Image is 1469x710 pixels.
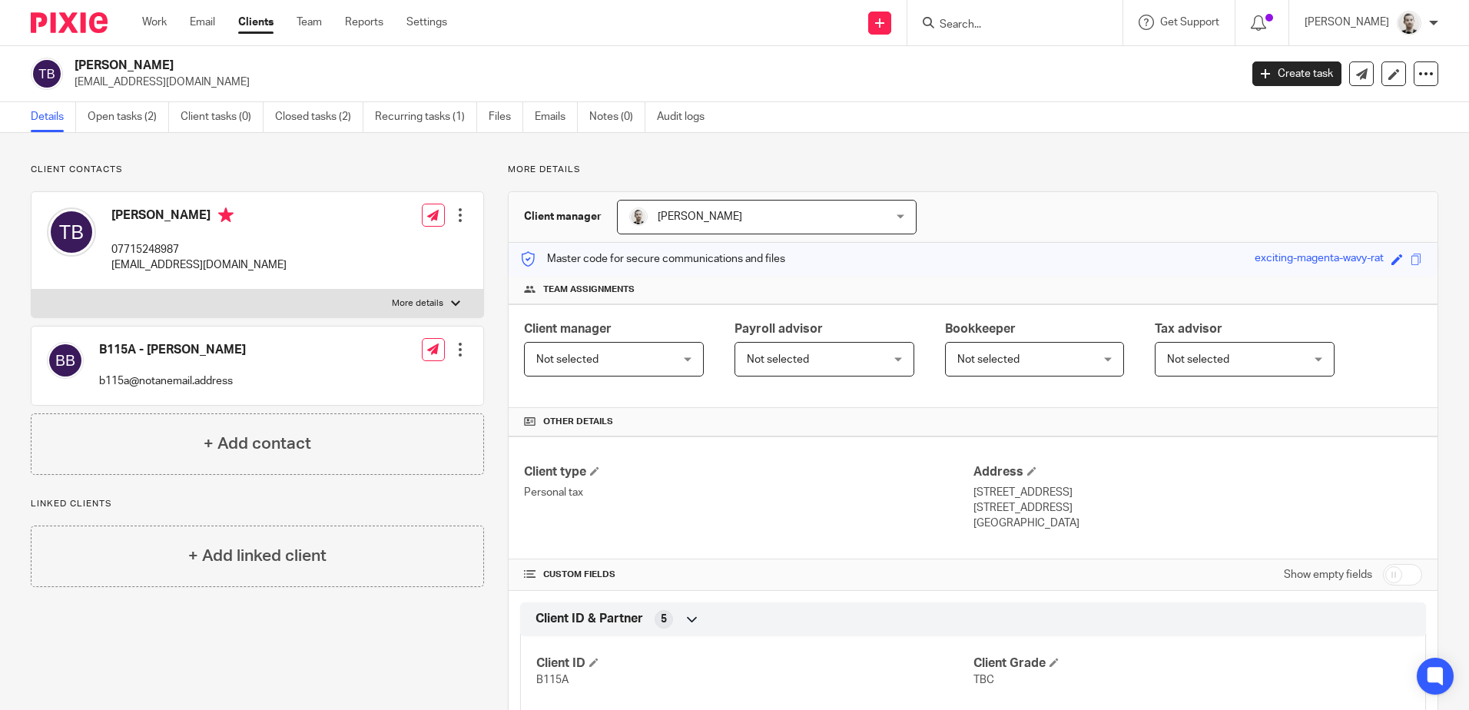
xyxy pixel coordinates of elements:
a: Audit logs [657,102,716,132]
h4: [PERSON_NAME] [111,207,287,227]
span: Payroll advisor [734,323,823,335]
span: Not selected [1167,354,1229,365]
a: Files [489,102,523,132]
div: exciting-magenta-wavy-rat [1255,250,1384,268]
a: Create task [1252,61,1341,86]
h3: Client manager [524,209,602,224]
h4: Client ID [536,655,973,672]
h4: + Add contact [204,432,311,456]
p: Master code for secure communications and files [520,251,785,267]
input: Search [938,18,1076,32]
a: Settings [406,15,447,30]
p: [STREET_ADDRESS] [973,485,1422,500]
a: Notes (0) [589,102,645,132]
span: Tax advisor [1155,323,1222,335]
img: PS.png [629,207,648,226]
p: Linked clients [31,498,484,510]
p: [PERSON_NAME] [1305,15,1389,30]
span: Bookkeeper [945,323,1016,335]
p: Personal tax [524,485,973,500]
img: svg%3E [31,58,63,90]
span: Client manager [524,323,612,335]
p: 07715248987 [111,242,287,257]
span: TBC [973,675,994,685]
i: Primary [218,207,234,223]
p: More details [508,164,1438,176]
a: Details [31,102,76,132]
img: svg%3E [47,342,84,379]
a: Emails [535,102,578,132]
span: Client ID & Partner [536,611,643,627]
span: [PERSON_NAME] [658,211,742,222]
p: [EMAIL_ADDRESS][DOMAIN_NAME] [111,257,287,273]
span: Not selected [747,354,809,365]
h4: Client Grade [973,655,1410,672]
a: Reports [345,15,383,30]
h4: Address [973,464,1422,480]
p: b115a@notanemail.address [99,373,246,389]
p: Client contacts [31,164,484,176]
a: Work [142,15,167,30]
h4: + Add linked client [188,544,327,568]
h4: B115A - [PERSON_NAME] [99,342,246,358]
h4: CUSTOM FIELDS [524,569,973,581]
a: Closed tasks (2) [275,102,363,132]
span: Not selected [536,354,599,365]
p: [STREET_ADDRESS] [973,500,1422,516]
a: Team [297,15,322,30]
img: svg%3E [47,207,96,257]
label: Show empty fields [1284,567,1372,582]
span: B115A [536,675,569,685]
p: More details [392,297,443,310]
span: 5 [661,612,667,627]
p: [GEOGRAPHIC_DATA] [973,516,1422,531]
h2: [PERSON_NAME] [75,58,998,74]
a: Recurring tasks (1) [375,102,477,132]
span: Not selected [957,354,1020,365]
h4: Client type [524,464,973,480]
img: Pixie [31,12,108,33]
a: Clients [238,15,274,30]
p: [EMAIL_ADDRESS][DOMAIN_NAME] [75,75,1229,90]
img: PS.png [1397,11,1421,35]
a: Email [190,15,215,30]
span: Get Support [1160,17,1219,28]
span: Team assignments [543,284,635,296]
span: Other details [543,416,613,428]
a: Client tasks (0) [181,102,264,132]
a: Open tasks (2) [88,102,169,132]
